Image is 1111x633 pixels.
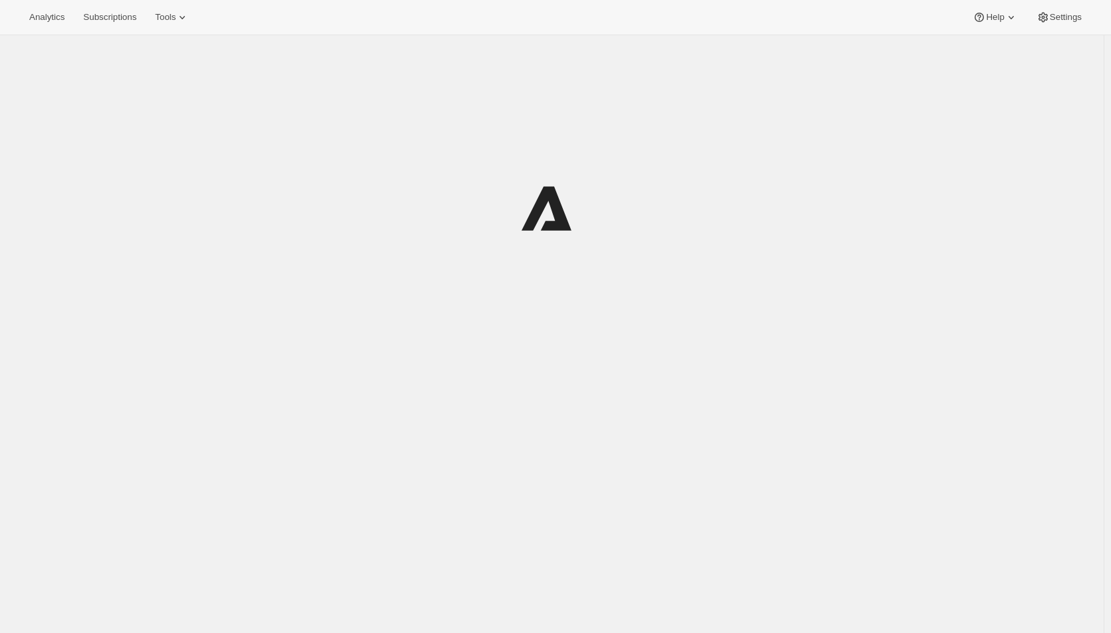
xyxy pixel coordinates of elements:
span: Analytics [29,12,65,23]
button: Tools [147,8,197,27]
span: Help [986,12,1004,23]
button: Help [965,8,1025,27]
span: Tools [155,12,176,23]
button: Settings [1029,8,1090,27]
span: Settings [1050,12,1082,23]
button: Analytics [21,8,73,27]
button: Subscriptions [75,8,144,27]
span: Subscriptions [83,12,136,23]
